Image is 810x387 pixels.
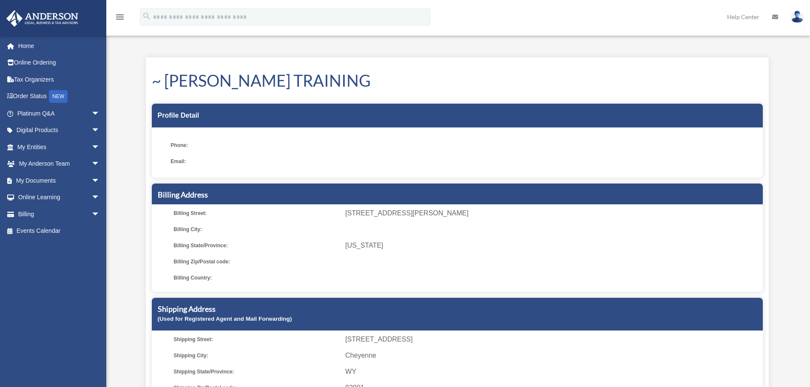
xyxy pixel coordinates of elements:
span: [STREET_ADDRESS] [345,333,759,345]
small: (Used for Registered Agent and Mail Forwarding) [158,316,292,322]
span: WY [345,366,759,378]
a: Tax Organizers [6,71,113,88]
a: menu [115,15,125,22]
span: Cheyenne [345,350,759,362]
span: Billing Street: [173,207,339,219]
a: Digital Productsarrow_drop_down [6,122,113,139]
span: Billing State/Province: [173,240,339,251]
a: Online Ordering [6,54,113,71]
h5: Billing Address [158,189,757,200]
span: Phone: [171,139,336,151]
a: Online Learningarrow_drop_down [6,189,113,206]
a: Events Calendar [6,223,113,240]
span: arrow_drop_down [91,206,108,223]
span: Shipping State/Province: [173,366,339,378]
span: [STREET_ADDRESS][PERSON_NAME] [345,207,759,219]
span: arrow_drop_down [91,189,108,206]
span: arrow_drop_down [91,105,108,122]
span: Shipping Street: [173,333,339,345]
a: My Entitiesarrow_drop_down [6,138,113,155]
span: arrow_drop_down [91,138,108,156]
span: Billing Zip/Postal code: [173,256,339,268]
span: arrow_drop_down [91,122,108,139]
h5: Shipping Address [158,304,757,314]
span: arrow_drop_down [91,172,108,189]
img: User Pic [791,11,804,23]
h1: ~ [PERSON_NAME] TRAINING [152,69,763,92]
span: [US_STATE] [345,240,759,251]
a: Billingarrow_drop_down [6,206,113,223]
a: Platinum Q&Aarrow_drop_down [6,105,113,122]
span: arrow_drop_down [91,155,108,173]
img: Anderson Advisors Platinum Portal [4,10,81,27]
a: My Anderson Teamarrow_drop_down [6,155,113,172]
div: Profile Detail [152,104,763,127]
i: menu [115,12,125,22]
div: NEW [49,90,68,103]
a: My Documentsarrow_drop_down [6,172,113,189]
span: Email: [171,155,336,167]
span: Billing City: [173,223,339,235]
a: Home [6,37,113,54]
span: Billing Country: [173,272,339,284]
i: search [142,11,151,21]
span: Shipping City: [173,350,339,362]
a: Order StatusNEW [6,88,113,105]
